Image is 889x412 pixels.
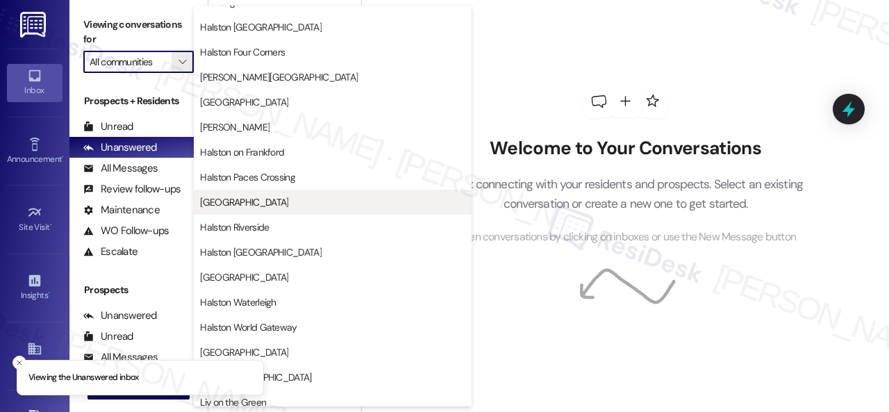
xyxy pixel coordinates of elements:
[455,229,796,246] span: Open conversations by clicking on inboxes or use the New Message button
[69,283,208,297] div: Prospects
[83,161,158,176] div: All Messages
[7,337,63,374] a: Buildings
[48,288,50,298] span: •
[7,269,63,306] a: Insights •
[83,14,194,51] label: Viewing conversations for
[427,174,824,214] p: Start connecting with your residents and prospects. Select an existing conversation or create a n...
[178,56,186,67] i: 
[50,220,52,230] span: •
[200,270,288,284] span: [GEOGRAPHIC_DATA]
[200,245,322,259] span: Halston [GEOGRAPHIC_DATA]
[200,320,297,334] span: Halston World Gateway
[200,395,266,409] span: Liv on the Green
[20,12,49,38] img: ResiDesk Logo
[200,345,288,359] span: [GEOGRAPHIC_DATA]
[83,120,133,134] div: Unread
[69,94,208,108] div: Prospects + Residents
[200,195,288,209] span: [GEOGRAPHIC_DATA]
[83,245,138,259] div: Escalate
[28,372,139,384] p: Viewing the Unanswered inbox
[200,295,276,309] span: Halston Waterleigh
[200,220,269,234] span: Halston Riverside
[83,308,157,323] div: Unanswered
[62,152,64,162] span: •
[7,201,63,238] a: Site Visit •
[200,45,285,59] span: Halston Four Corners
[200,145,284,159] span: Halston on Frankford
[200,20,322,34] span: Halston [GEOGRAPHIC_DATA]
[200,120,269,134] span: [PERSON_NAME]
[13,356,26,370] button: Close toast
[427,138,824,160] h2: Welcome to Your Conversations
[200,95,288,109] span: [GEOGRAPHIC_DATA]
[83,203,160,217] div: Maintenance
[90,51,172,73] input: All communities
[7,64,63,101] a: Inbox
[200,170,295,184] span: Halston Paces Crossing
[200,70,358,84] span: [PERSON_NAME][GEOGRAPHIC_DATA]
[83,182,181,197] div: Review follow-ups
[83,329,133,344] div: Unread
[83,224,169,238] div: WO Follow-ups
[83,140,157,155] div: Unanswered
